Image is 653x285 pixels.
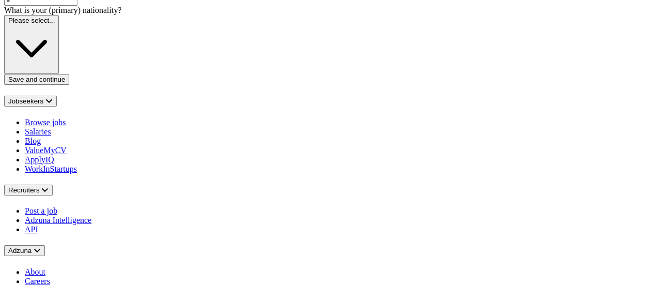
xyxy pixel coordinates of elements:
[41,188,49,192] img: toggle icon
[25,267,45,276] a: About
[8,186,40,194] span: Recruiters
[25,225,38,234] a: API
[4,15,59,74] button: Please select...
[25,155,54,164] a: ApplyIQ
[25,206,57,215] a: Post a job
[8,17,55,24] span: Please select...
[25,164,77,173] a: WorkInStartups
[25,118,66,127] a: Browse jobs
[25,146,67,155] a: ValueMyCV
[45,99,53,103] img: toggle icon
[4,6,121,14] label: What is your (primary) nationality?
[25,216,91,224] a: Adzuna Intelligence
[8,247,31,254] span: Adzuna
[8,97,43,105] span: Jobseekers
[25,137,41,145] a: Blog
[34,248,41,253] img: toggle icon
[4,74,69,85] button: Save and continue
[25,127,51,136] a: Salaries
